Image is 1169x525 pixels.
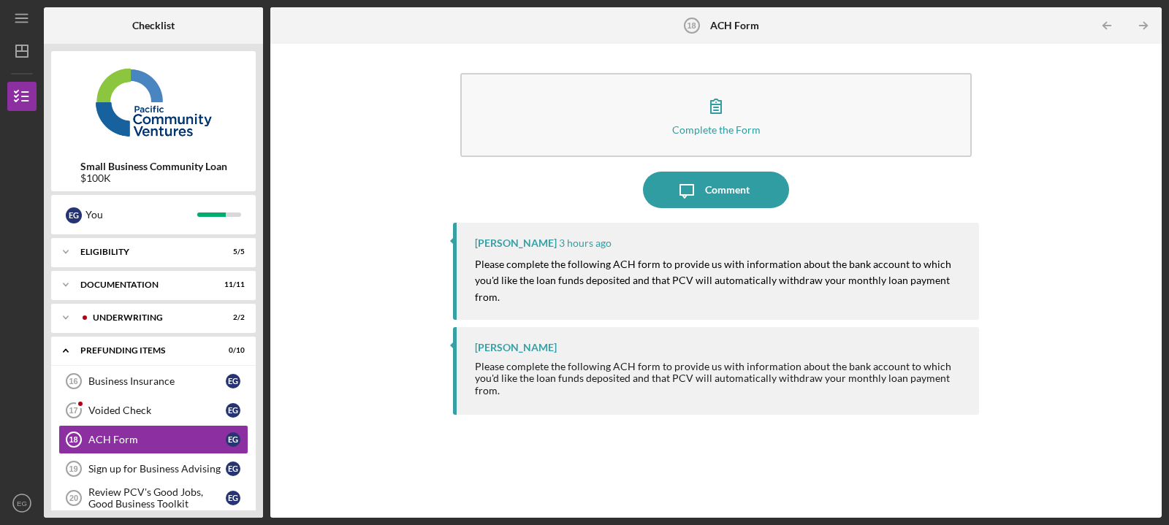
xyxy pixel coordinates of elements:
tspan: 18 [687,21,696,30]
div: 11 / 11 [218,280,245,289]
div: Voided Check [88,405,226,416]
div: Complete the Form [672,124,761,135]
tspan: 18 [69,435,77,444]
div: Comment [705,172,750,208]
time: 2025-08-29 16:50 [559,237,612,249]
div: Business Insurance [88,375,226,387]
a: 20Review PCV's Good Jobs, Good Business ToolkitEG [58,483,248,513]
div: ACH Form [88,434,226,445]
div: E G [66,207,82,223]
div: Review PCV's Good Jobs, Good Business Toolkit [88,486,226,510]
b: ACH Form [710,20,759,31]
div: E G [226,432,240,447]
img: Product logo [51,58,256,146]
div: 0 / 10 [218,346,245,355]
div: You [85,202,197,227]
tspan: 19 [69,464,77,473]
div: 5 / 5 [218,248,245,256]
div: Please complete the following ACH form to provide us with information about the bank account to w... [475,361,964,396]
div: E G [226,374,240,388]
div: E G [226,461,240,476]
mark: Please complete the following ACH form to provide us with information about the bank account to w... [475,258,953,303]
a: 17Voided CheckEG [58,396,248,425]
div: Eligibility [80,248,208,256]
b: Checklist [132,20,175,31]
tspan: 17 [69,406,77,415]
div: [PERSON_NAME] [475,237,557,249]
div: Prefunding Items [80,346,208,355]
div: E G [226,403,240,418]
button: Comment [643,172,789,208]
button: Complete the Form [460,73,972,157]
a: 19Sign up for Business AdvisingEG [58,454,248,483]
button: EG [7,488,37,518]
div: E G [226,491,240,505]
div: $100K [80,172,227,184]
div: 2 / 2 [218,313,245,322]
text: EG [17,499,27,507]
a: 16Business InsuranceEG [58,367,248,396]
div: Documentation [80,280,208,289]
b: Small Business Community Loan [80,161,227,172]
div: [PERSON_NAME] [475,342,557,353]
div: Underwriting [93,313,208,322]
div: Sign up for Business Advising [88,463,226,475]
tspan: 16 [69,377,77,386]
tspan: 20 [69,494,78,502]
a: 18ACH FormEG [58,425,248,454]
